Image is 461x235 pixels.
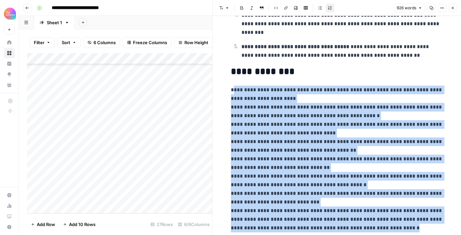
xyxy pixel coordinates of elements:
[133,39,167,46] span: Freeze Columns
[4,5,15,22] button: Workspace: Alliance
[397,5,416,11] span: 926 words
[34,16,75,29] a: Sheet 1
[4,222,15,232] button: Help + Support
[4,37,15,48] a: Home
[47,19,62,26] div: Sheet 1
[4,200,15,211] a: Usage
[57,37,81,48] button: Sort
[94,39,116,46] span: 6 Columns
[4,190,15,200] a: Settings
[123,37,171,48] button: Freeze Columns
[174,37,213,48] button: Row Height
[175,219,212,230] div: 6/6 Columns
[59,219,99,230] button: Add 10 Rows
[4,69,15,80] a: Opportunities
[4,211,15,222] a: Learning Hub
[148,219,175,230] div: 27 Rows
[27,219,59,230] button: Add Row
[4,8,16,20] img: Alliance Logo
[37,221,55,228] span: Add Row
[184,39,208,46] span: Row Height
[30,37,55,48] button: Filter
[69,221,96,228] span: Add 10 Rows
[4,80,15,90] a: Your Data
[4,58,15,69] a: Insights
[62,39,70,46] span: Sort
[83,37,120,48] button: 6 Columns
[34,39,44,46] span: Filter
[4,48,15,58] a: Browse
[394,4,425,12] button: 926 words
